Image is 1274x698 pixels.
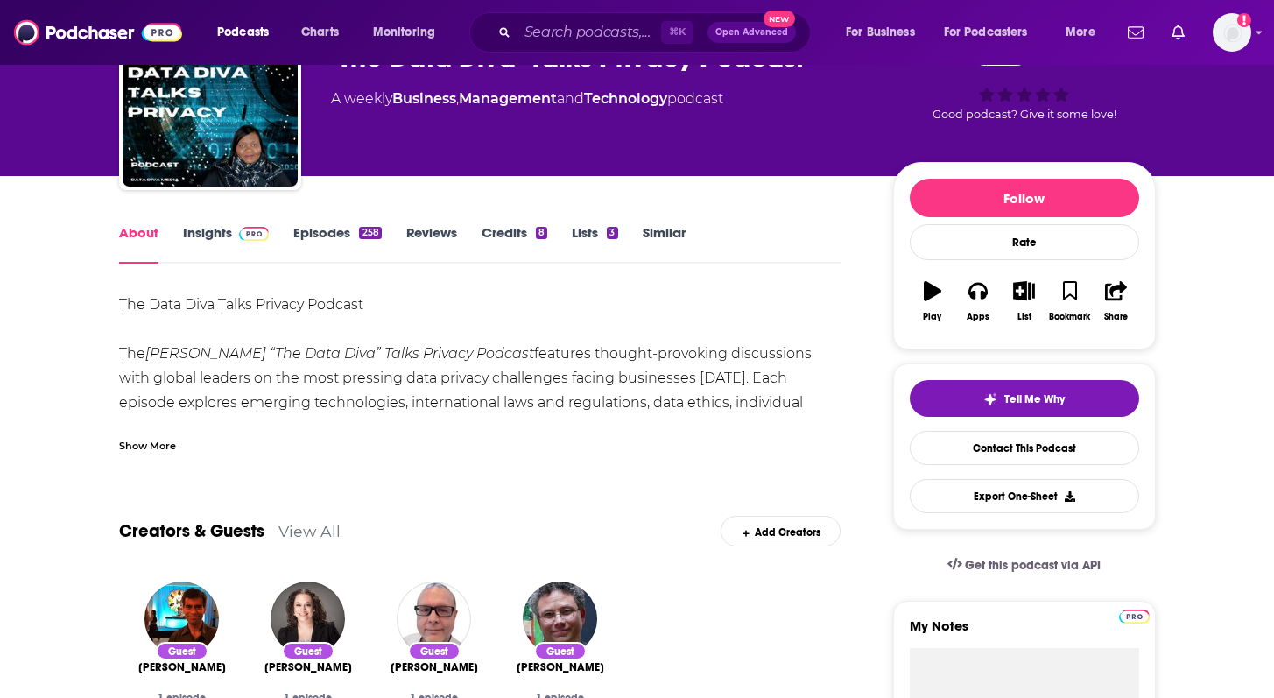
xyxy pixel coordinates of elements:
div: Guest [408,642,461,660]
img: "The Data Diva" Talks Privacy Podcast [123,11,298,187]
a: Contact This Podcast [910,431,1139,465]
span: Podcasts [217,20,269,45]
a: Credits8 [482,224,547,264]
span: New [764,11,795,27]
button: Share [1093,270,1138,333]
a: Show notifications dropdown [1121,18,1151,47]
span: Good podcast? Give it some love! [933,108,1116,121]
img: Debra J Farber [271,582,345,656]
span: [PERSON_NAME] [138,660,226,674]
a: Lists3 [572,224,617,264]
div: Guest [534,642,587,660]
div: A weekly podcast [331,88,723,109]
a: About [119,224,158,264]
span: More [1066,20,1095,45]
button: Bookmark [1047,270,1093,333]
button: Export One-Sheet [910,479,1139,513]
a: Reviews [406,224,457,264]
div: Guest [156,642,208,660]
div: Apps [967,312,989,322]
span: [PERSON_NAME] [517,660,604,674]
img: tell me why sparkle [983,392,997,406]
em: [PERSON_NAME] “The Data Diva” Talks Privacy Podcast [145,345,534,362]
span: ⌘ K [661,21,693,44]
a: Technology [584,90,667,107]
div: Rate [910,224,1139,260]
a: View All [278,522,341,540]
span: For Podcasters [944,20,1028,45]
button: List [1001,270,1046,333]
div: Guest [282,642,334,660]
div: 53Good podcast? Give it some love! [893,24,1156,132]
button: tell me why sparkleTell Me Why [910,380,1139,417]
div: Search podcasts, credits, & more... [486,12,827,53]
button: open menu [834,18,937,46]
span: Logged in as biancagorospe [1213,13,1251,52]
a: Get this podcast via API [933,544,1116,587]
button: Follow [910,179,1139,217]
div: 3 [607,227,617,239]
a: Louis Rosenberg [517,660,604,674]
button: open menu [933,18,1053,46]
a: Creators & Guests [119,520,264,542]
a: Business [392,90,456,107]
a: Management [459,90,557,107]
span: Get this podcast via API [965,558,1101,573]
img: Nishant Bhajaria [144,582,219,656]
div: Play [923,312,941,322]
a: Episodes258 [293,224,381,264]
a: Debra J Farber [264,660,352,674]
button: Show profile menu [1213,13,1251,52]
div: 258 [359,227,381,239]
a: Jeff Jockisch [391,660,478,674]
div: Bookmark [1049,312,1090,322]
span: [PERSON_NAME] [391,660,478,674]
span: Open Advanced [715,28,788,37]
span: and [557,90,584,107]
img: Louis Rosenberg [523,582,597,656]
a: Pro website [1119,607,1150,624]
img: Podchaser Pro [239,227,270,241]
img: User Profile [1213,13,1251,52]
a: Similar [643,224,686,264]
div: Add Creators [721,516,841,546]
input: Search podcasts, credits, & more... [517,18,661,46]
img: Podchaser Pro [1119,610,1150,624]
div: 8 [536,227,547,239]
span: For Business [846,20,915,45]
img: Jeff Jockisch [397,582,471,656]
button: Play [910,270,955,333]
button: open menu [205,18,292,46]
span: Monitoring [373,20,435,45]
span: Tell Me Why [1004,392,1065,406]
label: My Notes [910,617,1139,648]
div: List [1017,312,1031,322]
button: open menu [361,18,458,46]
a: Nishant Bhajaria [138,660,226,674]
div: Share [1104,312,1128,322]
a: InsightsPodchaser Pro [183,224,270,264]
a: Charts [290,18,349,46]
svg: Add a profile image [1237,13,1251,27]
button: Open AdvancedNew [707,22,796,43]
a: Show notifications dropdown [1165,18,1192,47]
button: open menu [1053,18,1117,46]
span: , [456,90,459,107]
button: Apps [955,270,1001,333]
span: [PERSON_NAME] [264,660,352,674]
img: Podchaser - Follow, Share and Rate Podcasts [14,16,182,49]
span: Charts [301,20,339,45]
